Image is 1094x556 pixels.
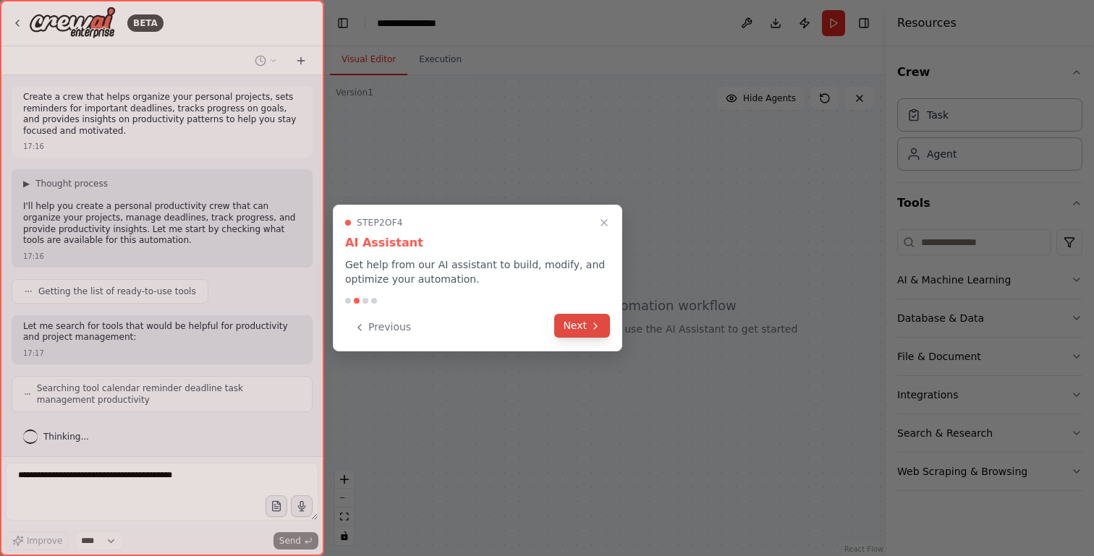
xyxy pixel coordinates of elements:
button: Hide left sidebar [333,13,353,33]
button: Close walkthrough [595,214,613,231]
button: Previous [345,315,420,339]
p: Get help from our AI assistant to build, modify, and optimize your automation. [345,257,610,286]
span: Step 2 of 4 [357,217,403,228]
button: Next [554,314,610,338]
h3: AI Assistant [345,234,610,252]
